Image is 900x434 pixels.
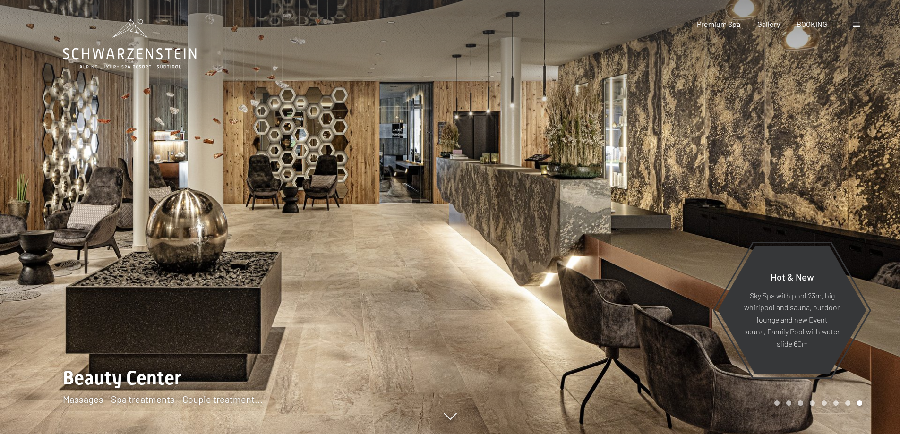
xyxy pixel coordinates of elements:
[798,400,803,406] div: Carousel Page 3
[786,400,791,406] div: Carousel Page 2
[771,271,814,282] span: Hot & New
[857,400,862,406] div: Carousel Page 8 (Current Slide)
[717,245,867,375] a: Hot & New Sky Spa with pool 23m, big whirlpool and sauna, outdoor lounge and new Event sauna, Fam...
[757,19,780,28] a: Gallery
[771,400,862,406] div: Carousel Pagination
[797,19,827,28] a: BOOKING
[822,400,827,406] div: Carousel Page 5
[833,400,839,406] div: Carousel Page 6
[774,400,780,406] div: Carousel Page 1
[741,289,843,349] p: Sky Spa with pool 23m, big whirlpool and sauna, outdoor lounge and new Event sauna, Family Pool w...
[810,400,815,406] div: Carousel Page 4
[845,400,850,406] div: Carousel Page 7
[697,19,740,28] a: Premium Spa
